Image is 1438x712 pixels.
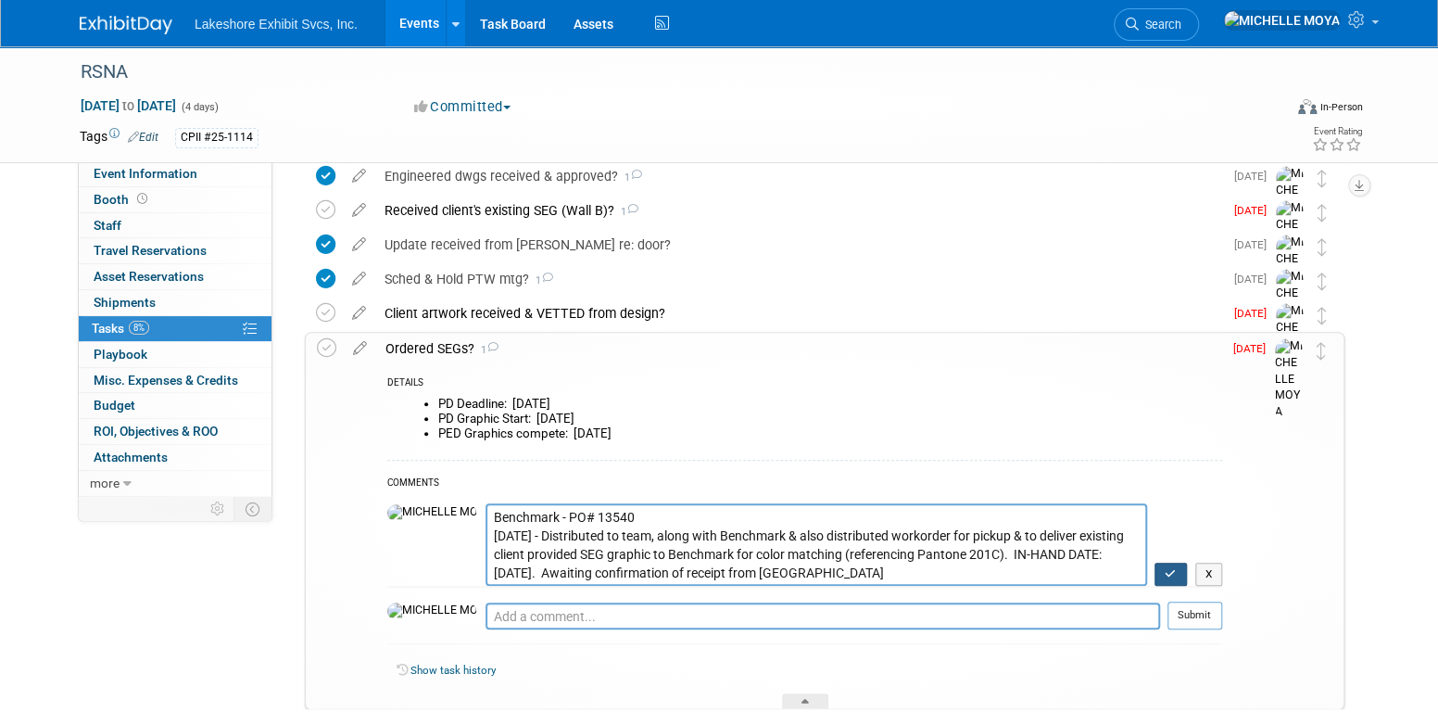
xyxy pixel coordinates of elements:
[234,497,272,521] td: Toggle Event Tabs
[79,393,271,418] a: Budget
[1276,235,1304,316] img: MICHELLE MOYA
[343,271,375,287] a: edit
[375,298,1223,329] div: Client artwork received & VETTED from design?
[1234,204,1276,217] span: [DATE]
[343,168,375,184] a: edit
[90,476,120,490] span: more
[94,424,218,439] span: ROI, Objectives & ROO
[92,321,149,336] span: Tasks
[387,376,1222,392] div: DETAILS
[129,321,149,335] span: 8%
[74,56,1254,89] div: RSNA
[1312,127,1362,136] div: Event Rating
[1223,10,1341,31] img: MICHELLE MOYA
[1172,96,1363,124] div: Event Format
[438,397,1222,412] li: PD Deadline: [DATE]
[375,263,1223,295] div: Sched & Hold PTW mtg?
[180,101,219,113] span: (4 days)
[175,128,259,147] div: CPII #25-1114
[94,192,151,207] span: Booth
[410,664,496,677] a: Show task history
[79,238,271,263] a: Travel Reservations
[79,445,271,470] a: Attachments
[94,450,168,464] span: Attachments
[343,236,375,253] a: edit
[1275,338,1303,420] img: MICHELLE MOYA
[79,368,271,393] a: Misc. Expenses & Credits
[1318,170,1327,187] i: Move task
[79,471,271,496] a: more
[387,475,1222,494] div: COMMENTS
[529,274,553,286] span: 1
[80,16,172,34] img: ExhibitDay
[1195,563,1223,587] button: X
[376,333,1222,364] div: Ordered SEGs?
[94,373,238,388] span: Misc. Expenses & Credits
[79,342,271,367] a: Playbook
[438,412,1222,426] li: PD Graphic Start: [DATE]
[1318,273,1327,290] i: Move task
[375,229,1223,261] div: Update received from [PERSON_NAME] re: door?
[202,497,234,521] td: Personalize Event Tab Strip
[94,269,204,284] span: Asset Reservations
[375,160,1223,192] div: Engineered dwgs received & approved?
[120,98,137,113] span: to
[1234,273,1276,286] span: [DATE]
[1167,602,1222,629] button: Submit
[1233,342,1275,355] span: [DATE]
[1234,238,1276,251] span: [DATE]
[79,419,271,444] a: ROI, Objectives & ROO
[79,161,271,186] a: Event Information
[1234,170,1276,183] span: [DATE]
[1318,238,1327,256] i: Move task
[344,340,376,357] a: edit
[195,17,358,32] span: Lakeshore Exhibit Svcs, Inc.
[128,131,158,144] a: Edit
[79,213,271,238] a: Staff
[1319,100,1363,114] div: In-Person
[1298,99,1317,114] img: Format-Inperson.png
[375,195,1223,226] div: Received client's existing SEG (Wall B)?
[1276,303,1304,385] img: MICHELLE MOYA
[474,344,498,356] span: 1
[94,166,197,181] span: Event Information
[1318,307,1327,324] i: Move task
[1276,200,1304,282] img: MICHELLE MOYA
[79,264,271,289] a: Asset Reservations
[343,202,375,219] a: edit
[408,97,518,117] button: Committed
[94,218,121,233] span: Staff
[133,192,151,206] span: Booth not reserved yet
[94,295,156,310] span: Shipments
[79,290,271,315] a: Shipments
[1318,204,1327,222] i: Move task
[486,503,1147,586] textarea: Benchmark - PO# 13540 [DATE] - Distributed to team, along with Benchmark & also distributed worko...
[387,504,476,521] img: MICHELLE MOYA
[80,127,158,148] td: Tags
[79,316,271,341] a: Tasks8%
[438,426,1222,441] li: PED Graphics compete: [DATE]
[1234,307,1276,320] span: [DATE]
[1276,269,1304,350] img: MICHELLE MOYA
[1317,342,1326,360] i: Move task
[79,187,271,212] a: Booth
[1114,8,1199,41] a: Search
[618,172,642,184] span: 1
[94,398,135,413] span: Budget
[80,97,177,114] span: [DATE] [DATE]
[94,347,147,362] span: Playbook
[94,243,207,258] span: Travel Reservations
[387,603,476,619] img: MICHELLE MOYA
[1276,166,1304,248] img: MICHELLE MOYA
[614,206,638,218] span: 1
[1139,18,1181,32] span: Search
[343,305,375,322] a: edit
